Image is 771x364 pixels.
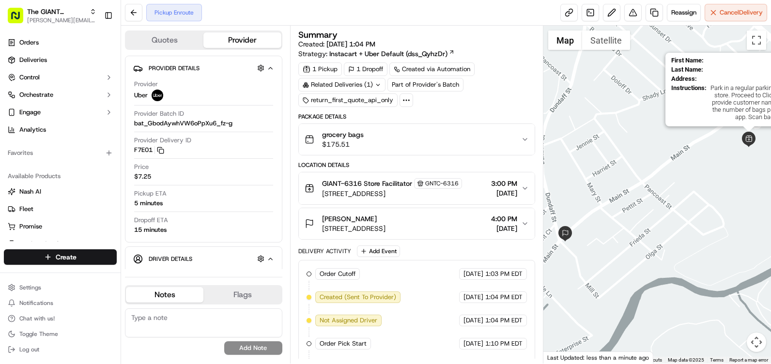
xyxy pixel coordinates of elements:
[4,4,100,27] button: The GIANT Company[PERSON_NAME][EMAIL_ADDRESS][PERSON_NAME][DOMAIN_NAME]
[543,351,653,364] div: Last Updated: less than a minute ago
[4,296,117,310] button: Notifications
[4,201,117,217] button: Fleet
[152,90,163,101] img: profile_uber_ahold_partner.png
[546,351,578,364] a: Open this area in Google Maps (opens a new window)
[322,179,412,188] span: GIANT-6316 Store Facilitator
[4,281,117,294] button: Settings
[485,270,523,278] span: 1:03 PM EDT
[582,30,630,50] button: Show satellite imagery
[134,226,167,234] div: 15 minutes
[19,108,41,117] span: Engage
[126,32,203,48] button: Quotes
[4,87,117,103] button: Orchestrate
[671,8,696,17] span: Reassign
[671,57,704,64] span: First Name :
[19,140,74,150] span: Knowledge Base
[671,66,703,73] span: Last Name :
[320,270,355,278] span: Order Cutoff
[68,164,117,171] a: Powered byPylon
[4,105,117,120] button: Engage
[78,136,159,154] a: 💻API Documentation
[33,102,123,110] div: We're available if you need us!
[56,252,77,262] span: Create
[4,343,117,356] button: Log out
[491,214,517,224] span: 4:00 PM
[668,357,704,363] span: Map data ©2025
[298,113,535,121] div: Package Details
[92,140,155,150] span: API Documentation
[322,224,385,233] span: [STREET_ADDRESS]
[8,222,113,231] a: Promise
[729,357,768,363] a: Report a map error
[4,219,117,234] button: Promise
[33,92,159,102] div: Start new chat
[463,316,483,325] span: [DATE]
[322,130,364,139] span: grocery bags
[720,8,763,17] span: Cancel Delivery
[6,136,78,154] a: 📗Knowledge Base
[710,357,724,363] a: Terms (opens in new tab)
[299,172,535,204] button: GIANT-6316 Store FacilitatorGNTC-6316[STREET_ADDRESS]3:00 PM[DATE]
[165,95,176,107] button: Start new chat
[19,38,39,47] span: Orders
[298,247,351,255] div: Delivery Activity
[19,284,41,291] span: Settings
[357,245,400,257] button: Add Event
[8,205,113,213] a: Fleet
[134,119,232,128] span: bat_GbodAywhVW6oPpXu6_fz-g
[425,180,459,187] span: GNTC-6316
[329,49,455,59] a: Instacart + Uber Default (dss_QyhzDr)
[4,122,117,137] a: Analytics
[4,312,117,325] button: Chat with us!
[19,73,40,82] span: Control
[485,316,523,325] span: 1:04 PM EDT
[149,64,200,72] span: Provider Details
[705,4,767,21] button: CancelDelivery
[4,52,117,68] a: Deliveries
[133,251,274,267] button: Driver Details
[19,299,53,307] span: Notifications
[134,216,168,225] span: Dropoff ETA
[10,10,29,29] img: Nash
[4,249,117,265] button: Create
[463,293,483,302] span: [DATE]
[4,35,117,50] a: Orders
[298,93,398,107] div: return_first_quote_api_only
[322,189,462,198] span: [STREET_ADDRESS]
[491,188,517,198] span: [DATE]
[299,124,535,155] button: grocery bags$175.51
[27,16,96,24] button: [PERSON_NAME][EMAIL_ADDRESS][PERSON_NAME][DOMAIN_NAME]
[671,84,707,121] span: Instructions :
[320,316,377,325] span: Not Assigned Driver
[19,240,66,248] span: Product Catalog
[134,136,191,145] span: Provider Delivery ID
[4,70,117,85] button: Control
[134,163,149,171] span: Price
[548,30,582,50] button: Show street map
[298,62,342,76] div: 1 Pickup
[322,214,377,224] span: [PERSON_NAME]
[134,80,158,89] span: Provider
[203,287,281,303] button: Flags
[4,184,117,199] button: Nash AI
[203,32,281,48] button: Provider
[27,7,86,16] button: The GIANT Company
[133,60,274,76] button: Provider Details
[329,49,447,59] span: Instacart + Uber Default (dss_QyhzDr)
[10,39,176,54] p: Welcome 👋
[134,91,148,100] span: Uber
[19,346,39,353] span: Log out
[463,270,483,278] span: [DATE]
[4,236,117,252] button: Product Catalog
[326,40,375,48] span: [DATE] 1:04 PM
[4,327,117,341] button: Toggle Theme
[134,109,184,118] span: Provider Batch ID
[299,208,535,239] button: [PERSON_NAME][STREET_ADDRESS]4:00 PM[DATE]
[389,62,475,76] a: Created via Automation
[491,224,517,233] span: [DATE]
[4,145,117,161] div: Favorites
[126,287,203,303] button: Notes
[19,125,46,134] span: Analytics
